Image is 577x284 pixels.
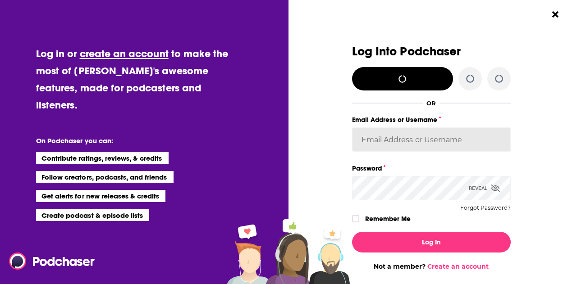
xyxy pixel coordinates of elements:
button: Forgot Password? [460,205,511,211]
a: Create an account [427,262,489,270]
label: Remember Me [365,213,411,225]
img: Podchaser - Follow, Share and Rate Podcasts [9,252,96,270]
div: OR [426,99,436,107]
li: On Podchaser you can: [36,136,216,145]
a: create an account [80,47,169,60]
li: Create podcast & episode lists [36,209,149,221]
button: Log In [352,232,511,252]
label: Email Address or Username [352,114,511,126]
div: Reveal [469,176,500,200]
input: Email Address or Username [352,127,511,152]
li: Follow creators, podcasts, and friends [36,171,174,183]
div: Not a member? [352,262,511,270]
button: Close Button [547,6,564,23]
a: Podchaser - Follow, Share and Rate Podcasts [9,252,88,270]
li: Contribute ratings, reviews, & credits [36,152,169,164]
li: Get alerts for new releases & credits [36,190,165,202]
label: Password [352,162,511,174]
h3: Log Into Podchaser [352,45,511,58]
